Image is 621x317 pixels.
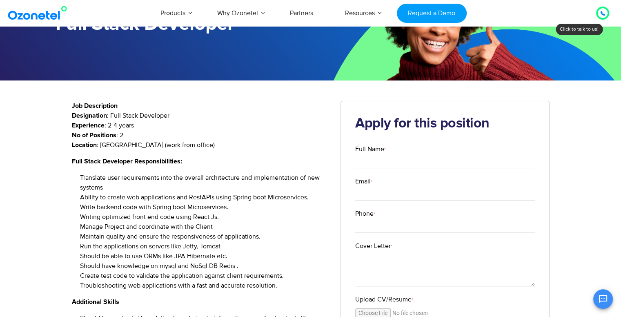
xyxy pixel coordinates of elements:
h2: Apply for this position [355,116,535,132]
strong: No of Positions [72,132,116,138]
li: Create test code to validate the application against client requirements. [80,271,329,281]
label: Full Name [355,144,535,154]
label: Upload CV/Resume [355,295,535,304]
li: Troubleshooting web applications with a fast and accurate resolution. [80,281,329,290]
li: Manage Project and coordinate with the Client [80,222,329,232]
p: : Full Stack Developer : 2-4 years : 2 : [GEOGRAPHIC_DATA] (work from office) [72,111,329,150]
strong: Location [72,142,97,148]
strong: Experience [72,122,105,129]
a: Request a Demo [397,4,467,23]
li: Translate user requirements into the overall architecture and implementation of new systems [80,173,329,192]
li: Run the applications on servers like Jetty, Tomcat [80,241,329,251]
button: Open chat [593,289,613,309]
strong: Full Stack Developer Responsibilities: [72,158,182,165]
li: Maintain quality and ensure the responsiveness of applications. [80,232,329,241]
strong: Additional Skills [72,299,119,305]
label: Email [355,176,535,186]
strong: Job Description [72,103,118,109]
li: Should have knowledge on mysql and NoSql DB Redis . [80,261,329,271]
li: Ability to create web applications and RestAPIs using Spring boot Microservices. [80,192,329,202]
label: Phone [355,209,535,219]
li: Write backend code with Spring boot Microservices. [80,202,329,212]
strong: Designation [72,112,107,119]
label: Cover Letter [355,241,535,251]
li: Should be able to use ORMs like JPA Hibernate etc. [80,251,329,261]
li: Writing optimized front end code using React Js. [80,212,329,222]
